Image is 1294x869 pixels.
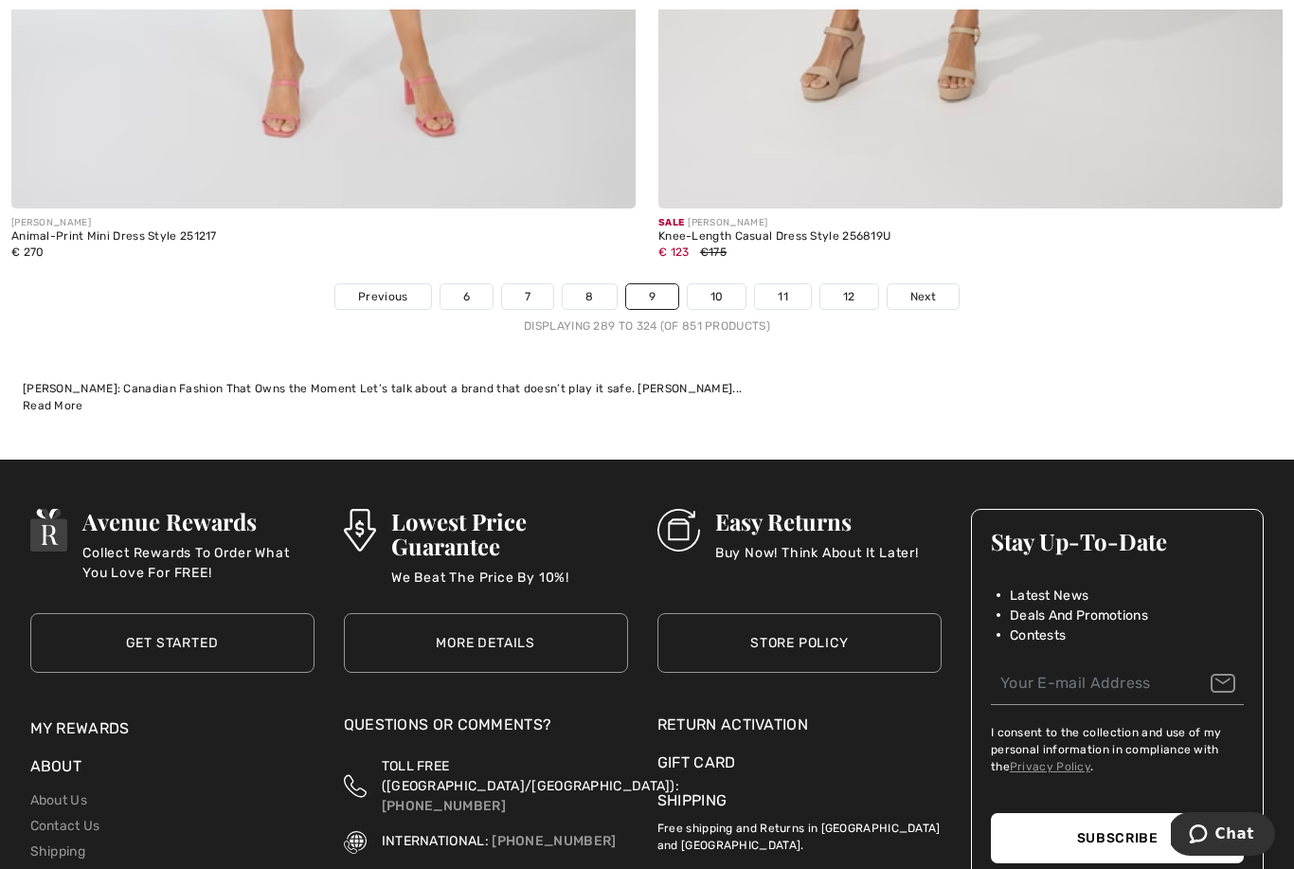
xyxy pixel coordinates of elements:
a: Shipping [657,791,727,809]
a: Previous [335,284,430,309]
span: Deals And Promotions [1010,606,1148,625]
div: [PERSON_NAME] [11,216,217,230]
a: 6 [440,284,493,309]
div: Knee-Length Casual Dress Style 256819U [658,230,890,244]
span: € 123 [658,245,690,259]
a: Shipping [30,843,85,860]
a: 7 [502,284,553,309]
p: We Beat The Price By 10%! [391,568,628,606]
img: Toll Free (Canada/US) [344,756,367,816]
span: Previous [358,288,407,305]
span: INTERNATIONAL: [382,833,489,849]
div: [PERSON_NAME] [658,216,890,230]
a: 10 [688,284,746,309]
p: Collect Rewards To Order What You Love For FREE! [82,543,314,581]
a: Contact Us [30,818,100,834]
img: Easy Returns [657,509,700,552]
iframe: Opens a widget where you can chat to one of our agents [1171,812,1275,860]
a: Next [888,284,959,309]
a: Store Policy [657,613,942,673]
div: [PERSON_NAME]: Canadian Fashion That Owns the Moment Let’s talk about a brand that doesn’t play i... [23,380,1271,397]
a: About Us [30,792,87,808]
a: [PHONE_NUMBER] [492,833,616,849]
label: I consent to the collection and use of my personal information in compliance with the . [991,724,1245,775]
h3: Easy Returns [715,509,919,534]
input: Your E-mail Address [991,662,1245,705]
a: 11 [755,284,811,309]
button: Subscribe [991,813,1245,863]
a: My Rewards [30,719,130,737]
div: Questions or Comments? [344,714,628,746]
a: Return Activation [657,714,942,736]
span: € 270 [11,245,45,259]
h3: Stay Up-To-Date [991,529,1245,553]
span: Read More [23,399,83,412]
h3: Lowest Price Guarantee [391,509,628,558]
span: Sale [658,217,684,228]
a: 12 [820,284,878,309]
span: Next [910,288,936,305]
a: 9 [626,284,678,309]
img: International [344,831,367,854]
a: Privacy Policy [1010,760,1090,773]
a: [PHONE_NUMBER] [382,798,506,814]
span: €175 [700,245,727,259]
span: Contests [1010,625,1066,645]
a: Get Started [30,613,315,673]
p: Free shipping and Returns in [GEOGRAPHIC_DATA] and [GEOGRAPHIC_DATA]. [657,812,942,854]
img: Avenue Rewards [30,509,68,552]
span: TOLL FREE ([GEOGRAPHIC_DATA]/[GEOGRAPHIC_DATA]): [382,758,679,794]
a: 8 [563,284,616,309]
span: Latest News [1010,586,1088,606]
p: Buy Now! Think About It Later! [715,543,919,581]
div: About [30,755,315,788]
div: Animal-Print Mini Dress Style 251217 [11,230,217,244]
img: Lowest Price Guarantee [344,509,376,552]
a: More Details [344,613,628,673]
h3: Avenue Rewards [82,509,314,534]
a: Gift Card [657,751,942,774]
